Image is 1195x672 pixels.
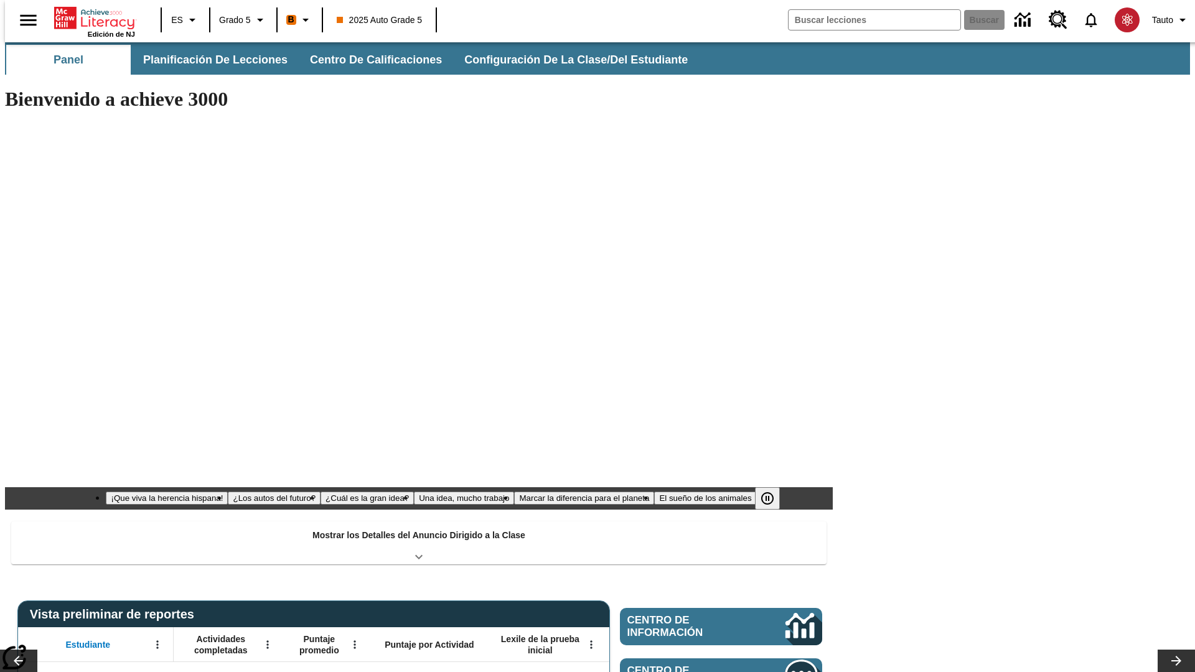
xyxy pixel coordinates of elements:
[1152,14,1173,27] span: Tauto
[54,4,135,38] div: Portada
[414,492,514,505] button: Diapositiva 4 Una idea, mucho trabajo
[514,492,654,505] button: Diapositiva 5 Marcar la diferencia para el planeta
[106,492,228,505] button: Diapositiva 1 ¡Que viva la herencia hispana!
[620,608,822,645] a: Centro de información
[1041,3,1075,37] a: Centro de recursos, Se abrirá en una pestaña nueva.
[171,14,183,27] span: ES
[1147,9,1195,31] button: Perfil/Configuración
[5,88,833,111] h1: Bienvenido a achieve 3000
[166,9,205,31] button: Lenguaje: ES, Selecciona un idioma
[281,9,318,31] button: Boost El color de la clase es anaranjado. Cambiar el color de la clase.
[654,492,756,505] button: Diapositiva 6 El sueño de los animales
[755,487,792,510] div: Pausar
[582,635,601,654] button: Abrir menú
[755,487,780,510] button: Pausar
[337,14,423,27] span: 2025 Auto Grade 5
[143,53,288,67] span: Planificación de lecciones
[1158,650,1195,672] button: Carrusel de lecciones, seguir
[310,53,442,67] span: Centro de calificaciones
[312,529,525,542] p: Mostrar los Detalles del Anuncio Dirigido a la Clase
[1007,3,1041,37] a: Centro de información
[464,53,688,67] span: Configuración de la clase/del estudiante
[1115,7,1140,32] img: avatar image
[66,639,111,650] span: Estudiante
[5,45,699,75] div: Subbarra de navegación
[5,42,1190,75] div: Subbarra de navegación
[1107,4,1147,36] button: Escoja un nuevo avatar
[11,521,827,564] div: Mostrar los Detalles del Anuncio Dirigido a la Clase
[300,45,452,75] button: Centro de calificaciones
[54,6,135,30] a: Portada
[495,633,586,656] span: Lexile de la prueba inicial
[180,633,262,656] span: Actividades completadas
[789,10,960,30] input: Buscar campo
[219,14,251,27] span: Grado 5
[1075,4,1107,36] a: Notificaciones
[321,492,414,505] button: Diapositiva 3 ¿Cuál es la gran idea?
[10,2,47,39] button: Abrir el menú lateral
[214,9,273,31] button: Grado: Grado 5, Elige un grado
[88,30,135,38] span: Edición de NJ
[228,492,321,505] button: Diapositiva 2 ¿Los autos del futuro?
[627,614,744,639] span: Centro de información
[345,635,364,654] button: Abrir menú
[258,635,277,654] button: Abrir menú
[6,45,131,75] button: Panel
[289,633,349,656] span: Puntaje promedio
[133,45,298,75] button: Planificación de lecciones
[385,639,474,650] span: Puntaje por Actividad
[454,45,698,75] button: Configuración de la clase/del estudiante
[30,607,200,622] span: Vista preliminar de reportes
[54,53,83,67] span: Panel
[148,635,167,654] button: Abrir menú
[288,12,294,27] span: B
